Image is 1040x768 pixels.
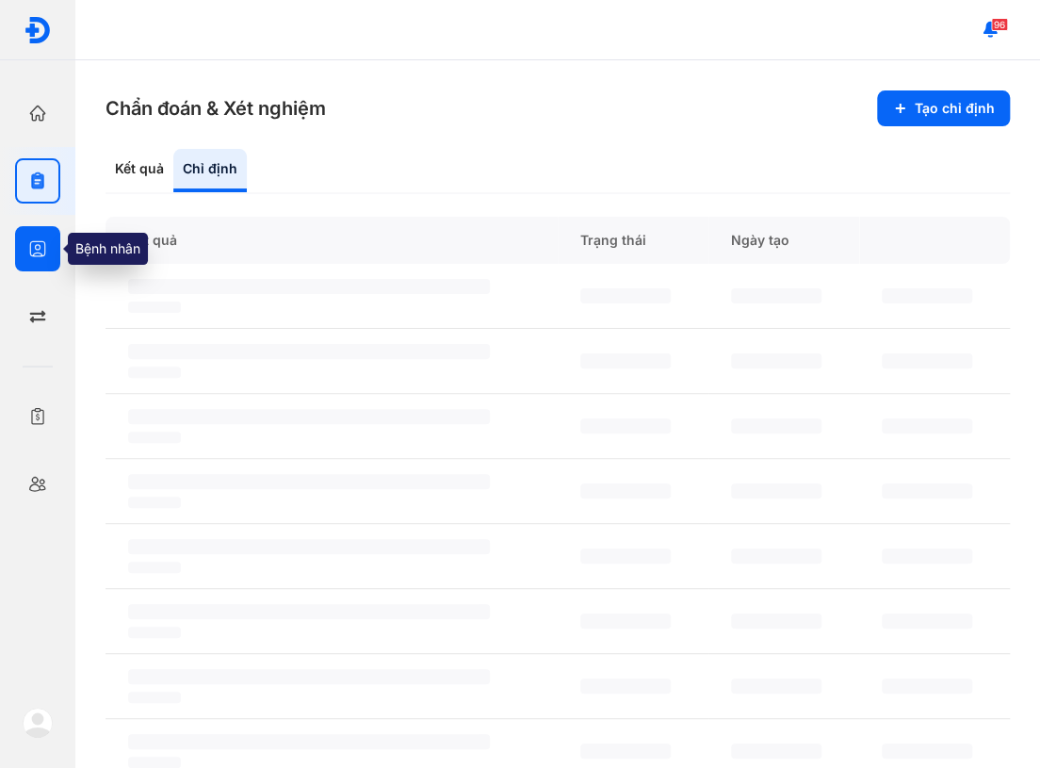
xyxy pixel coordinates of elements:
[558,217,708,264] div: Trạng thái
[128,432,181,443] span: ‌
[128,669,490,684] span: ‌
[882,548,972,564] span: ‌
[128,474,490,489] span: ‌
[106,149,173,192] div: Kết quả
[580,418,671,433] span: ‌
[731,483,821,498] span: ‌
[24,16,52,44] img: logo
[882,613,972,629] span: ‌
[128,302,181,313] span: ‌
[731,743,821,759] span: ‌
[128,562,181,573] span: ‌
[580,353,671,368] span: ‌
[580,548,671,564] span: ‌
[882,288,972,303] span: ‌
[128,344,490,359] span: ‌
[882,483,972,498] span: ‌
[731,418,821,433] span: ‌
[106,95,326,122] h3: Chẩn đoán & Xét nghiệm
[731,353,821,368] span: ‌
[173,149,247,192] div: Chỉ định
[128,627,181,638] span: ‌
[882,353,972,368] span: ‌
[708,217,859,264] div: Ngày tạo
[128,734,490,749] span: ‌
[106,217,558,264] div: Kết quả
[882,678,972,694] span: ‌
[23,708,53,738] img: logo
[128,539,490,554] span: ‌
[580,678,671,694] span: ‌
[580,743,671,759] span: ‌
[128,367,181,378] span: ‌
[580,613,671,629] span: ‌
[882,418,972,433] span: ‌
[731,613,821,629] span: ‌
[731,548,821,564] span: ‌
[731,678,821,694] span: ‌
[128,692,181,703] span: ‌
[991,18,1008,31] span: 96
[580,483,671,498] span: ‌
[128,497,181,508] span: ‌
[580,288,671,303] span: ‌
[882,743,972,759] span: ‌
[128,409,490,424] span: ‌
[128,279,490,294] span: ‌
[731,288,821,303] span: ‌
[877,90,1010,126] button: Tạo chỉ định
[128,757,181,768] span: ‌
[128,604,490,619] span: ‌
